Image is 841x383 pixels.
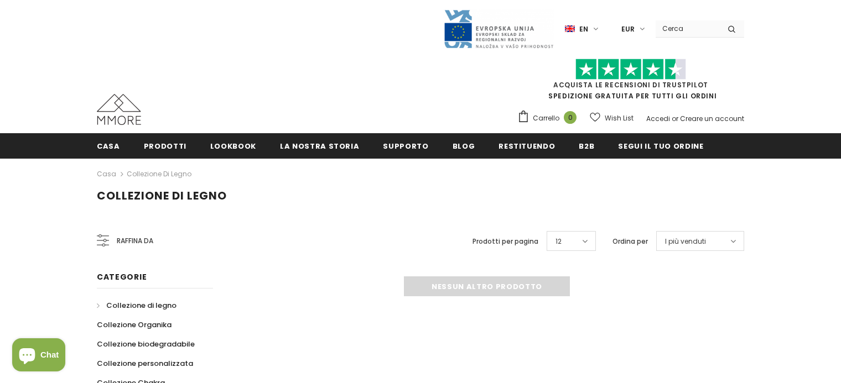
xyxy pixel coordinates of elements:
span: Lookbook [210,141,256,151]
span: Collezione Organika [97,319,172,330]
a: B2B [579,133,594,158]
span: Collezione di legno [106,300,176,311]
span: Prodotti [144,141,186,151]
span: supporto [383,141,428,151]
a: Lookbook [210,133,256,158]
span: SPEDIZIONE GRATUITA PER TUTTI GLI ORDINI [517,64,744,101]
span: La nostra storia [280,141,359,151]
span: B2B [579,141,594,151]
a: Collezione personalizzata [97,354,193,373]
a: Segui il tuo ordine [618,133,703,158]
span: Raffina da [117,235,153,247]
span: Casa [97,141,120,151]
span: 12 [556,236,562,247]
a: Acquista le recensioni di TrustPilot [553,80,708,90]
span: Collezione biodegradabile [97,339,195,349]
a: Collezione di legno [97,296,176,315]
a: Casa [97,167,116,181]
a: Blog [453,133,475,158]
a: Accedi [646,114,670,123]
img: Javni Razpis [443,9,554,49]
a: Collezione Organika [97,315,172,334]
img: Fidati di Pilot Stars [575,59,686,80]
span: Segui il tuo ordine [618,141,703,151]
a: Collezione biodegradabile [97,334,195,354]
span: Blog [453,141,475,151]
span: Collezione personalizzata [97,358,193,369]
a: Javni Razpis [443,24,554,33]
a: Casa [97,133,120,158]
span: or [672,114,678,123]
input: Search Site [656,20,719,36]
a: Prodotti [144,133,186,158]
a: Creare un account [680,114,744,123]
img: i-lang-1.png [565,24,575,34]
a: supporto [383,133,428,158]
img: Casi MMORE [97,94,141,125]
span: Wish List [605,113,634,124]
span: 0 [564,111,577,124]
label: Prodotti per pagina [473,236,538,247]
a: La nostra storia [280,133,359,158]
a: Restituendo [499,133,555,158]
span: EUR [621,24,635,35]
span: Collezione di legno [97,188,227,203]
a: Carrello 0 [517,110,582,127]
a: Wish List [590,108,634,128]
span: Carrello [533,113,559,124]
span: Categorie [97,271,147,282]
span: en [579,24,588,35]
label: Ordina per [612,236,648,247]
span: I più venduti [665,236,706,247]
a: Collezione di legno [127,169,191,179]
span: Restituendo [499,141,555,151]
inbox-online-store-chat: Shopify online store chat [9,338,69,374]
